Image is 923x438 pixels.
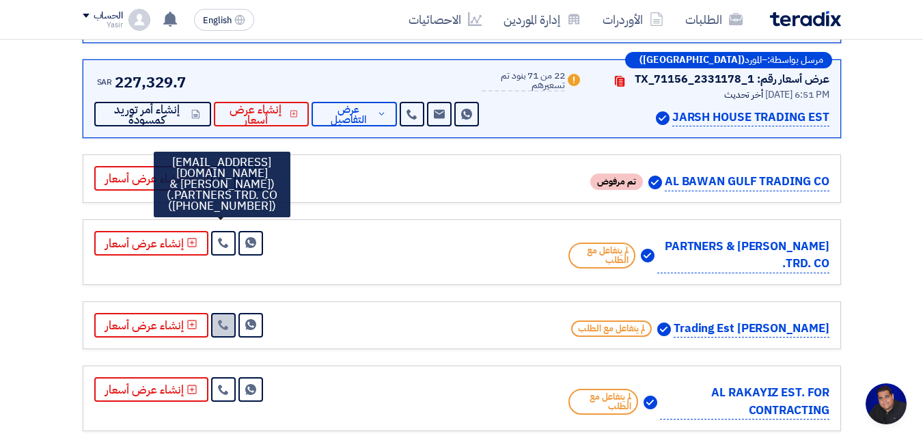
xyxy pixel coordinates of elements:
a: Open chat [866,383,907,424]
div: Yasir [83,21,123,29]
a: الأوردرات [592,3,674,36]
button: English [194,9,254,31]
b: ([GEOGRAPHIC_DATA]) [639,55,745,65]
img: Verified Account [657,323,671,336]
img: Verified Account [656,111,670,125]
span: أخر تحديث [724,87,763,102]
span: مرسل بواسطة: [767,55,823,65]
p: [PERSON_NAME] & PARTNERS TRD. CO. [657,238,829,273]
img: Verified Account [641,249,655,262]
button: عرض التفاصيل [312,102,397,126]
div: [EMAIL_ADDRESS][DOMAIN_NAME] ([PERSON_NAME] & PARTNERS TRD. CO.) ([PHONE_NUMBER]) [154,152,290,217]
span: لم يتفاعل مع الطلب [568,389,639,415]
div: الحساب [94,10,123,22]
button: إنشاء عرض أسعار [94,313,208,338]
p: JARSH HOUSE TRADING EST [672,109,829,127]
img: Verified Account [648,176,662,189]
span: English [203,16,232,25]
div: عرض أسعار رقم: TX_71156_2331178_1 [635,71,829,87]
p: AL BAWAN GULF TRADING CO [665,173,829,191]
span: إنشاء أمر توريد كمسودة [105,105,189,125]
a: إدارة الموردين [493,3,592,36]
img: Teradix logo [770,11,841,27]
img: Verified Account [644,396,657,409]
button: إنشاء عرض أسعار [94,166,208,191]
a: الاحصائيات [398,3,493,36]
button: إنشاء عرض أسعار [94,231,208,256]
span: المورد [745,55,762,65]
button: إنشاء عرض أسعار [94,377,208,402]
button: إنشاء عرض أسعار [214,102,309,126]
p: AL RAKAYIZ EST. FOR CONTRACTING [660,384,829,420]
span: 227,329.7 [115,71,186,94]
span: SAR [97,76,113,88]
span: تم مرفوض [590,174,643,190]
span: لم يتفاعل مع الطلب [568,243,636,269]
span: إنشاء عرض أسعار [225,105,287,125]
span: عرض التفاصيل [322,105,374,125]
div: – [625,52,832,68]
img: profile_test.png [128,9,150,31]
p: [PERSON_NAME] Trading Est [674,320,829,338]
span: [DATE] 6:51 PM [765,87,829,102]
div: 22 من 71 بنود تم تسعيرهم [482,71,564,92]
a: الطلبات [674,3,754,36]
button: إنشاء أمر توريد كمسودة [94,102,211,126]
span: لم يتفاعل مع الطلب [571,320,652,337]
